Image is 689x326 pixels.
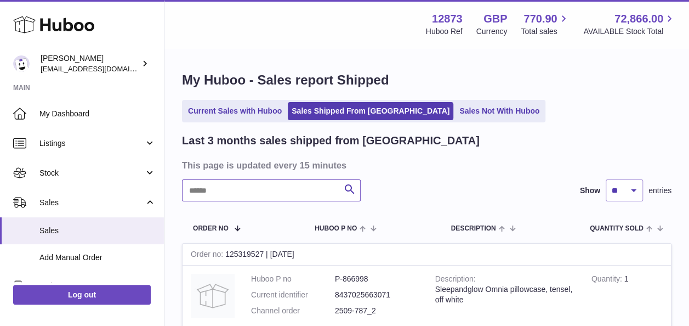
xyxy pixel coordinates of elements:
span: Add Manual Order [39,252,156,263]
strong: Description [435,274,476,286]
span: [EMAIL_ADDRESS][DOMAIN_NAME] [41,64,161,73]
dd: P-866998 [335,274,419,284]
span: Quantity Sold [590,225,644,232]
span: 72,866.00 [614,12,663,26]
span: Description [451,225,496,232]
a: Sales Shipped From [GEOGRAPHIC_DATA] [288,102,453,120]
label: Show [580,186,600,196]
h1: My Huboo - Sales report Shipped [182,71,671,89]
span: Total sales [521,26,570,37]
span: AVAILABLE Stock Total [583,26,676,37]
strong: GBP [483,12,507,26]
a: Current Sales with Huboo [184,102,286,120]
dd: 2509-787_2 [335,306,419,316]
div: Currency [476,26,508,37]
dt: Huboo P no [251,274,335,284]
span: entries [648,186,671,196]
h2: Last 3 months sales shipped from [GEOGRAPHIC_DATA] [182,133,480,148]
span: Sales [39,226,156,236]
span: My Dashboard [39,109,156,119]
span: Listings [39,138,144,149]
strong: Quantity [591,274,624,286]
a: 72,866.00 AVAILABLE Stock Total [583,12,676,37]
span: Orders [39,280,144,291]
span: Stock [39,168,144,178]
img: no-photo.jpg [191,274,235,318]
a: Sales Not With Huboo [455,102,543,120]
a: 770.90 Total sales [521,12,570,37]
span: 770.90 [523,12,557,26]
span: Order No [193,225,229,232]
strong: 12873 [432,12,463,26]
a: Log out [13,285,151,305]
dt: Current identifier [251,290,335,300]
span: Huboo P no [315,225,357,232]
strong: Order no [191,250,225,261]
div: Sleepandglow Omnia pillowcase, tensel, off white [435,284,575,305]
div: 125319527 | [DATE] [183,244,671,266]
h3: This page is updated every 15 minutes [182,159,669,171]
dt: Channel order [251,306,335,316]
span: Sales [39,198,144,208]
img: tikhon.oleinikov@sleepandglow.com [13,55,30,72]
dd: 8437025663071 [335,290,419,300]
div: [PERSON_NAME] [41,53,139,74]
div: Huboo Ref [426,26,463,37]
